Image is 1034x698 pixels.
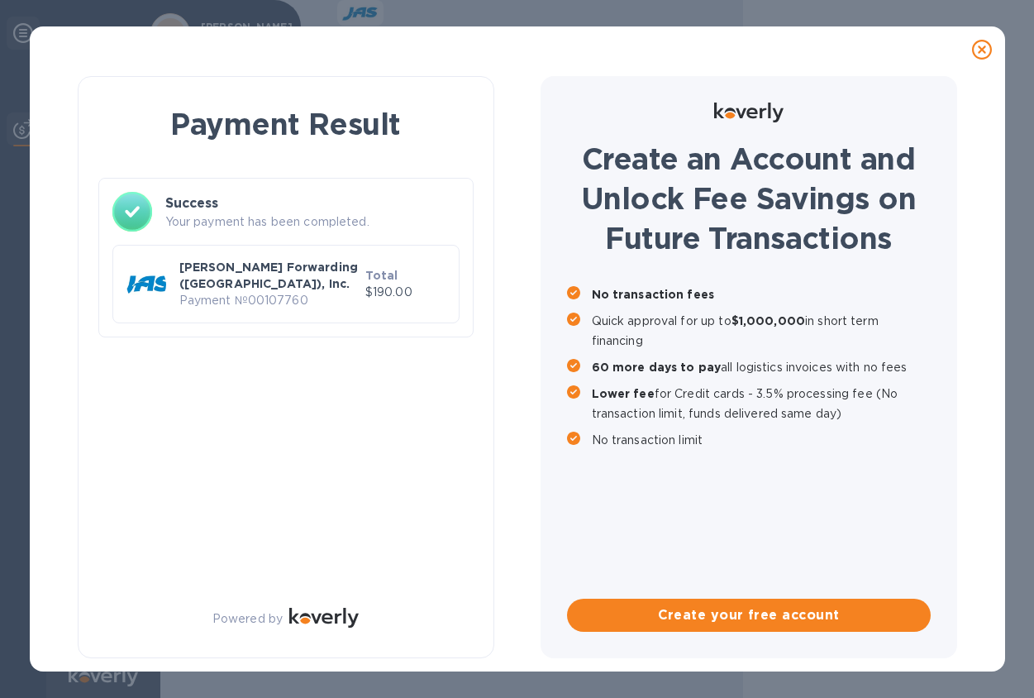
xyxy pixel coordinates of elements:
[592,387,655,400] b: Lower fee
[289,608,359,628] img: Logo
[365,269,398,282] b: Total
[592,357,931,377] p: all logistics invoices with no fees
[592,384,931,423] p: for Credit cards - 3.5% processing fee (No transaction limit, funds delivered same day)
[580,605,917,625] span: Create your free account
[212,610,283,628] p: Powered by
[179,259,359,292] p: [PERSON_NAME] Forwarding ([GEOGRAPHIC_DATA]), Inc.
[592,430,931,450] p: No transaction limit
[105,103,467,145] h1: Payment Result
[165,213,460,231] p: Your payment has been completed.
[567,139,931,258] h1: Create an Account and Unlock Fee Savings on Future Transactions
[179,292,359,309] p: Payment № 00107760
[567,599,931,632] button: Create your free account
[592,288,715,301] b: No transaction fees
[592,311,931,351] p: Quick approval for up to in short term financing
[592,361,722,374] b: 60 more days to pay
[165,194,460,213] h3: Success
[365,284,446,301] p: $190.00
[714,103,784,122] img: Logo
[731,314,805,327] b: $1,000,000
